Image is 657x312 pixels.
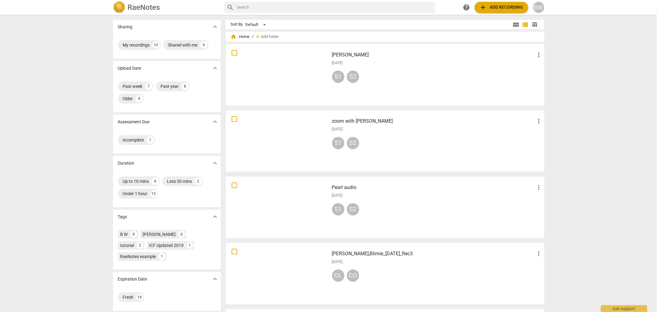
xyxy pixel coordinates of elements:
[332,127,343,132] span: [DATE]
[512,20,521,29] button: Tile view
[113,1,220,14] a: LogoRaeNotes
[118,276,147,282] p: Expiration Date
[211,159,219,167] span: expand_more
[130,231,137,238] div: 9
[231,34,237,40] span: home
[168,42,198,48] div: Shared with me
[480,4,487,11] span: add
[136,294,144,301] div: 19
[118,65,141,72] p: Upload Date
[533,2,544,13] button: BW
[601,305,647,312] div: Ask support
[145,83,152,90] div: 7
[120,242,134,248] div: tutorial
[137,242,144,249] div: 2
[123,137,144,143] div: Incomplete
[159,253,165,260] div: 1
[332,137,344,149] div: S1
[118,214,127,220] p: Tags
[113,1,125,14] img: Logo
[152,41,160,49] div: 10
[143,231,176,237] div: [PERSON_NAME]
[535,184,543,191] span: more_vert
[332,71,344,83] div: S1
[535,51,543,59] span: more_vert
[211,118,219,125] span: expand_more
[347,137,359,149] div: S2
[181,83,189,90] div: 8
[332,250,535,257] h3: Weiss,Blimie_9Sept25_Rec3
[461,2,472,13] a: Help
[123,96,133,102] div: Older
[522,21,529,28] span: view_list
[211,213,219,220] span: expand_more
[210,212,220,221] button: Show more
[123,294,134,300] div: Fresh
[513,21,520,28] span: view_module
[150,190,157,197] div: 13
[120,231,128,237] div: B W
[228,179,542,236] a: Pearl audio[DATE]S1S2
[211,64,219,72] span: expand_more
[228,245,542,302] a: [PERSON_NAME],Blimie_[DATE]_Rec3[DATE]CLCO
[118,24,133,30] p: Sharing
[228,46,542,103] a: [PERSON_NAME][DATE]S1S2
[123,191,148,197] div: Under 1 hour
[332,60,343,66] span: [DATE]
[231,22,243,27] div: Sort By
[200,41,208,49] div: 9
[128,3,160,12] h2: RaeNotes
[332,51,535,59] h3: Lowinger
[210,274,220,284] button: Show more
[535,117,543,125] span: more_vert
[332,184,535,191] h3: Pearl audio
[152,178,159,185] div: 4
[332,259,343,265] span: [DATE]
[120,253,156,260] div: RaeNotes example
[210,117,220,126] button: Show more
[149,242,184,248] div: ICF Updated 2019
[463,4,470,11] span: help
[332,203,344,216] div: S1
[147,136,154,144] div: 1
[245,20,268,30] div: Default
[118,119,150,125] p: Assessment Due
[237,2,433,12] input: Search
[136,95,143,102] div: 4
[530,20,539,29] button: Table view
[521,20,530,29] button: List view
[123,42,150,48] div: My recordings
[210,158,220,168] button: Show more
[480,4,523,11] span: Add recording
[332,117,535,125] h3: zoom with Devorah
[227,4,234,11] span: search
[535,250,543,257] span: more_vert
[195,178,202,185] div: 2
[161,83,179,89] div: Past year
[347,71,359,83] div: S2
[475,2,528,13] button: Upload
[228,113,542,170] a: zoom with [PERSON_NAME][DATE]S1S2
[211,23,219,31] span: expand_more
[252,35,254,39] span: /
[118,160,135,166] p: Duration
[123,178,149,184] div: Up to 10 mins
[347,269,359,282] div: CO
[332,269,344,282] div: CL
[210,22,220,31] button: Show more
[167,178,192,184] div: Less 30 mins
[332,193,343,198] span: [DATE]
[211,275,219,283] span: expand_more
[231,34,250,40] span: Home
[261,35,279,39] span: Add folder
[210,64,220,73] button: Show more
[178,231,185,238] div: 6
[532,22,537,27] span: table_chart
[255,34,261,40] span: add
[123,83,143,89] div: Past week
[347,203,359,216] div: S2
[186,242,193,249] div: 1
